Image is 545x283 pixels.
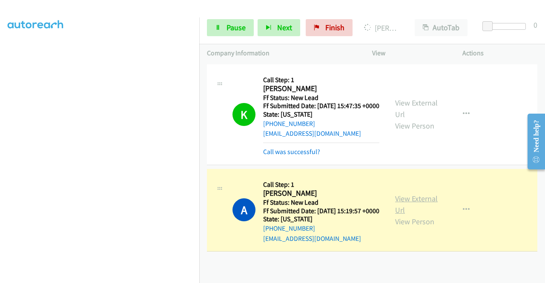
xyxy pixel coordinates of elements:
[521,108,545,175] iframe: Resource Center
[395,217,434,226] a: View Person
[372,48,447,58] p: View
[325,23,344,32] span: Finish
[232,103,255,126] h1: K
[277,23,292,32] span: Next
[395,98,438,119] a: View External Url
[263,207,379,215] h5: Ff Submitted Date: [DATE] 15:19:57 +0000
[395,194,438,215] a: View External Url
[263,102,379,110] h5: Ff Submitted Date: [DATE] 15:47:35 +0000
[487,23,526,30] div: Delay between calls (in seconds)
[395,121,434,131] a: View Person
[263,148,320,156] a: Call was successful?
[534,19,537,31] div: 0
[364,22,399,34] p: [PERSON_NAME]
[263,198,379,207] h5: Ff Status: New Lead
[263,94,379,102] h5: Ff Status: New Lead
[227,23,246,32] span: Pause
[207,48,357,58] p: Company Information
[232,198,255,221] h1: A
[263,234,361,243] a: [EMAIL_ADDRESS][DOMAIN_NAME]
[306,19,353,36] a: Finish
[263,189,377,198] h2: [PERSON_NAME]
[263,129,361,137] a: [EMAIL_ADDRESS][DOMAIN_NAME]
[263,180,379,189] h5: Call Step: 1
[263,84,377,94] h2: [PERSON_NAME]
[263,76,379,84] h5: Call Step: 1
[263,224,315,232] a: [PHONE_NUMBER]
[207,19,254,36] a: Pause
[415,19,468,36] button: AutoTab
[263,215,379,223] h5: State: [US_STATE]
[462,48,537,58] p: Actions
[263,120,315,128] a: [PHONE_NUMBER]
[258,19,300,36] button: Next
[263,110,379,119] h5: State: [US_STATE]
